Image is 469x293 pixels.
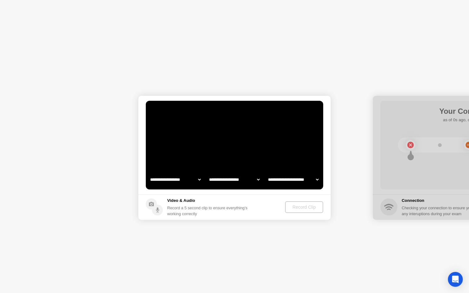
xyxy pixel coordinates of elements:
[149,173,202,186] select: Available cameras
[167,205,250,217] div: Record a 5 second clip to ensure everything’s working correctly
[208,173,261,186] select: Available speakers
[285,201,323,213] button: Record Clip
[267,173,320,186] select: Available microphones
[288,205,321,210] div: Record Clip
[448,272,463,287] div: Open Intercom Messenger
[167,198,250,204] h5: Video & Audio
